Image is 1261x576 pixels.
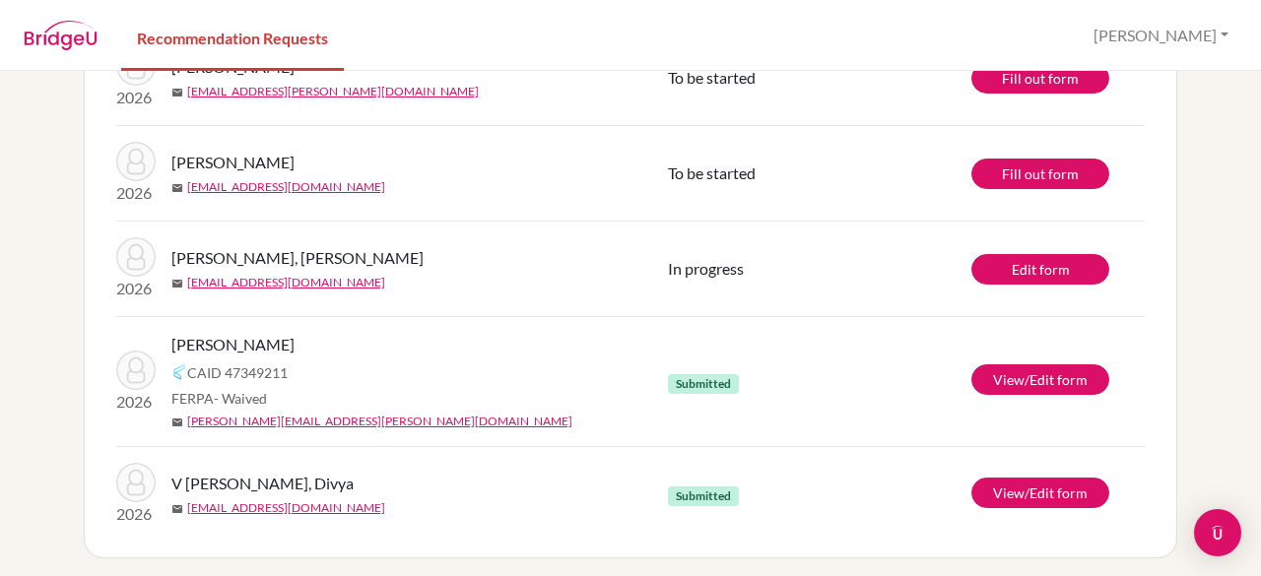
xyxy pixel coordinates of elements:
p: 2026 [116,181,156,205]
button: [PERSON_NAME] [1085,17,1237,54]
span: CAID 47349211 [187,362,288,383]
span: FERPA [171,388,267,409]
img: Mathew, Daksh [116,351,156,390]
span: mail [171,503,183,515]
a: [EMAIL_ADDRESS][PERSON_NAME][DOMAIN_NAME] [187,83,479,100]
span: In progress [668,259,744,278]
img: BridgeU logo [24,21,98,50]
a: [PERSON_NAME][EMAIL_ADDRESS][PERSON_NAME][DOMAIN_NAME] [187,413,572,430]
span: Submitted [668,374,739,394]
span: mail [171,416,183,428]
span: Submitted [668,486,739,506]
a: Fill out form [971,159,1109,189]
img: Chagas Pereira, Anoushka [116,142,156,181]
p: 2026 [116,277,156,300]
span: To be started [668,68,756,87]
p: 2026 [116,390,156,414]
div: Open Intercom Messenger [1194,509,1241,556]
a: [EMAIL_ADDRESS][DOMAIN_NAME] [187,499,385,517]
a: Fill out form [971,63,1109,94]
a: Recommendation Requests [121,3,344,71]
img: V Gopalakrishnan, Divya [116,463,156,502]
img: Common App logo [171,364,187,380]
a: View/Edit form [971,364,1109,395]
span: - Waived [214,390,267,407]
p: 2026 [116,502,156,526]
span: mail [171,182,183,194]
a: [EMAIL_ADDRESS][DOMAIN_NAME] [187,178,385,196]
a: [EMAIL_ADDRESS][DOMAIN_NAME] [187,274,385,291]
span: mail [171,278,183,289]
span: To be started [668,163,756,182]
span: [PERSON_NAME], [PERSON_NAME] [171,246,424,270]
a: View/Edit form [971,478,1109,508]
img: Muthanna Machianda, Tiana [116,237,156,277]
span: [PERSON_NAME] [171,151,295,174]
span: mail [171,87,183,98]
p: 2026 [116,86,156,109]
a: Edit form [971,254,1109,285]
span: [PERSON_NAME] [171,333,295,356]
span: V [PERSON_NAME], Divya [171,472,354,495]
